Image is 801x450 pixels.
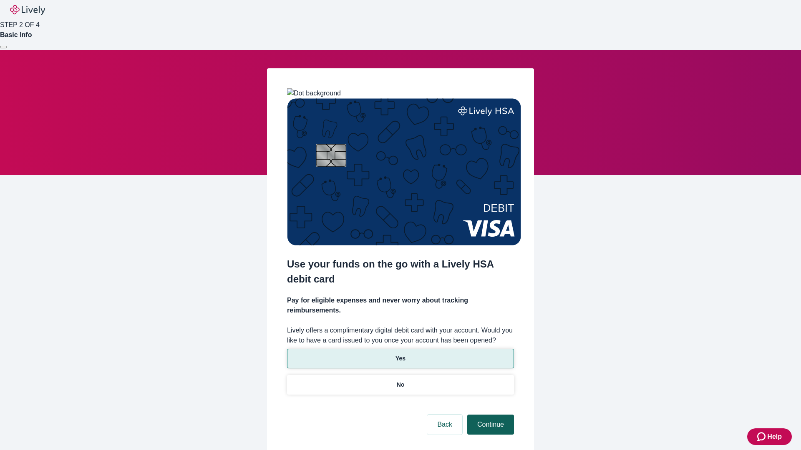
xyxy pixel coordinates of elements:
[287,349,514,368] button: Yes
[427,415,462,435] button: Back
[287,325,514,345] label: Lively offers a complimentary digital debit card with your account. Would you like to have a card...
[287,88,341,98] img: Dot background
[10,5,45,15] img: Lively
[397,380,405,389] p: No
[467,415,514,435] button: Continue
[287,375,514,395] button: No
[767,432,782,442] span: Help
[747,428,792,445] button: Zendesk support iconHelp
[287,295,514,315] h4: Pay for eligible expenses and never worry about tracking reimbursements.
[287,257,514,287] h2: Use your funds on the go with a Lively HSA debit card
[395,354,406,363] p: Yes
[287,98,521,245] img: Debit card
[757,432,767,442] svg: Zendesk support icon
